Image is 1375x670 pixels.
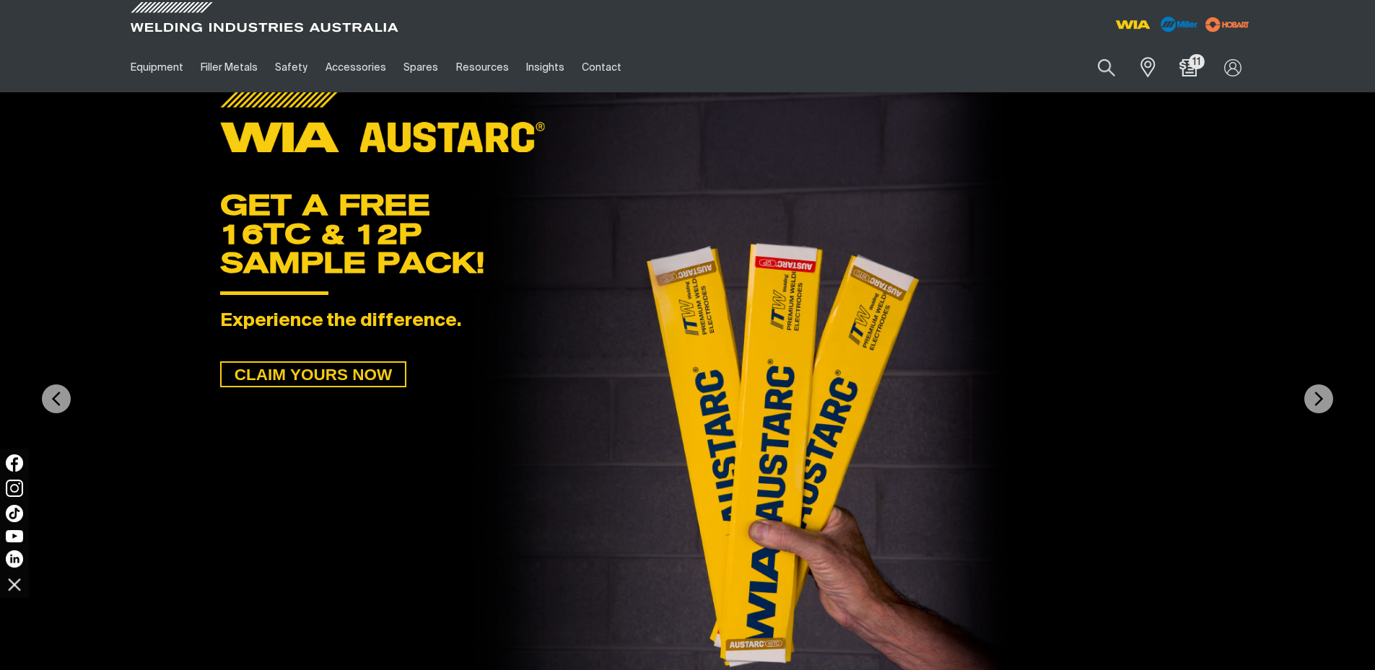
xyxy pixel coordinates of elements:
[6,480,23,497] img: Instagram
[573,43,630,92] a: Contact
[42,384,71,413] img: PrevArrow
[2,572,27,596] img: hide socials
[122,43,192,92] a: Equipment
[317,43,395,92] a: Accessories
[6,454,23,472] img: Facebook
[1082,50,1131,84] button: Search products
[447,43,517,92] a: Resources
[395,43,447,92] a: Spares
[6,550,23,568] img: LinkedIn
[1201,14,1254,35] img: miller
[220,361,406,387] a: CLAIM YOURS NOW
[192,43,266,92] a: Filler Metals
[220,190,1155,277] div: GET A FREE 16TC & 12P SAMPLE PACK!
[1304,384,1333,413] img: NextArrow
[6,530,23,542] img: YouTube
[518,43,573,92] a: Insights
[220,311,1155,332] div: Experience the difference.
[6,505,23,522] img: TikTok
[122,43,971,92] nav: Main
[1064,50,1131,84] input: Product name or item number...
[266,43,316,92] a: Safety
[222,361,405,387] span: CLAIM YOURS NOW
